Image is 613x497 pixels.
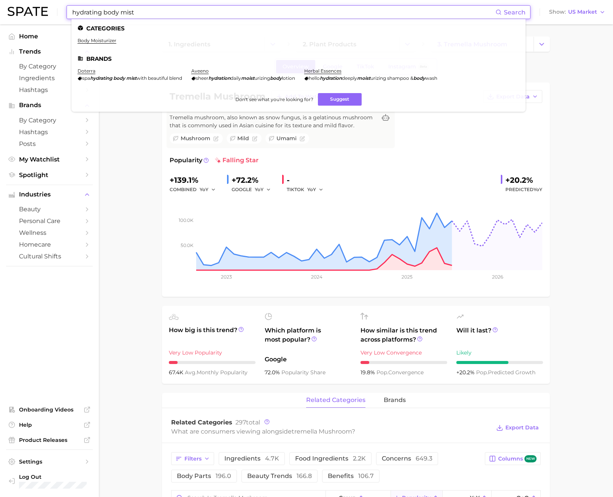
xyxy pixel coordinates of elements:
[19,241,80,248] span: homecare
[276,135,297,142] span: umami
[19,253,80,260] span: cultural shifts
[295,456,366,462] span: food ingredients
[216,472,231,480] span: 196.0
[505,174,542,186] div: +20.2%
[171,426,491,437] div: What are consumers viewing alongside ?
[232,185,276,194] div: GOOGLE
[505,185,542,194] span: Predicted
[235,419,260,426] span: total
[171,419,232,426] span: Related Categories
[221,274,232,280] tspan: 2023
[568,10,597,14] span: US Market
[6,154,93,165] a: My Watchlist
[169,369,185,376] span: 67.4k
[232,174,276,186] div: +72.2%
[6,239,93,250] a: homecare
[304,68,341,74] a: herbal essences
[297,472,312,480] span: 166.8
[309,75,320,81] span: hello
[19,437,80,443] span: Product Releases
[6,203,93,215] a: beauty
[8,7,48,16] img: SPATE
[235,419,246,426] span: 297
[360,361,447,364] div: 1 / 10
[6,419,93,431] a: Help
[169,348,256,357] div: Very Low Popularity
[498,455,537,462] span: Columns
[456,326,543,344] span: Will it last?
[6,227,93,239] a: wellness
[19,217,80,225] span: personal care
[19,48,80,55] span: Trends
[170,185,221,194] div: combined
[320,75,342,81] em: hydration
[137,75,182,81] span: with beautiful blend
[185,369,248,376] span: monthly popularity
[287,174,329,186] div: -
[215,156,259,165] span: falling star
[200,186,208,193] span: YoY
[6,169,93,181] a: Spotlight
[287,185,329,194] div: TIKTOK
[6,60,93,72] a: by Category
[534,36,550,52] button: Change Category
[282,75,295,81] span: lotion
[19,86,80,93] span: Hashtags
[6,404,93,415] a: Onboarding Videos
[247,473,312,479] span: beauty trends
[6,30,93,42] a: Home
[376,369,388,376] abbr: popularity index
[215,157,221,163] img: falling star
[19,128,80,136] span: Hashtags
[181,135,210,142] span: mushroom
[485,452,541,465] button: Columnsnew
[360,348,447,357] div: Very Low Convergence
[19,406,80,413] span: Onboarding Videos
[265,355,351,364] span: Google
[170,174,221,186] div: +139.1%
[306,397,365,404] span: related categories
[191,68,209,74] a: aveeno
[200,185,216,194] button: YoY
[6,456,93,467] a: Settings
[19,206,80,213] span: beauty
[19,191,80,198] span: Industries
[6,46,93,57] button: Trends
[307,185,324,194] button: YoY
[265,326,351,351] span: Which platform is most popular?
[19,63,80,70] span: by Category
[360,369,376,376] span: 19.8%
[19,171,80,179] span: Spotlight
[78,25,519,32] li: Categories
[476,369,535,376] span: predicted growth
[208,75,230,81] em: hydration
[492,274,503,280] tspan: 2026
[318,93,362,106] button: Suggest
[456,348,543,357] div: Likely
[184,456,202,462] span: Filters
[230,75,241,81] span: daily
[456,369,476,376] span: +20.2%
[71,6,495,19] input: Search here for a brand, industry, or ingredient
[524,455,537,462] span: new
[252,136,257,141] button: Flag as miscategorized or irrelevant
[413,75,425,81] em: body
[235,97,313,102] span: Don't see what you're looking for?
[169,326,256,344] span: How big is this trend?
[358,472,374,480] span: 106.7
[170,114,376,130] span: Tremella mushroom, also known as snow fungus, is a gelatinous mushroom that is commonly used in A...
[19,421,80,428] span: Help
[19,140,80,147] span: Posts
[6,84,93,96] a: Hashtags
[185,369,197,376] abbr: average
[534,187,542,192] span: YoY
[549,10,566,14] span: Show
[6,250,93,262] a: cultural shifts
[547,7,607,17] button: ShowUS Market
[6,114,93,126] a: by Category
[342,75,357,81] span: deeply
[113,75,125,81] em: body
[456,361,543,364] div: 6 / 10
[169,361,256,364] div: 1 / 10
[237,135,249,142] span: mild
